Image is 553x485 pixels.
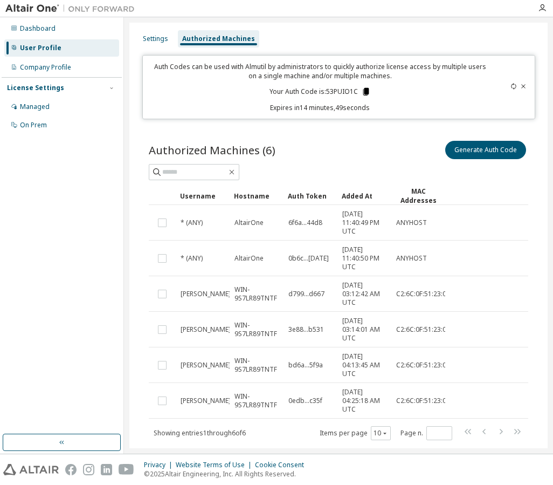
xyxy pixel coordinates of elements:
[396,187,441,205] div: MAC Addresses
[396,397,450,405] span: C2:6C:0F:51:23:04
[119,464,134,475] img: youtube.svg
[288,325,324,334] span: 3e88...b531
[342,210,386,236] span: [DATE] 11:40:49 PM UTC
[396,361,450,370] span: C2:6C:0F:51:23:04
[234,187,279,204] div: Hostname
[7,84,64,92] div: License Settings
[101,464,112,475] img: linkedin.svg
[234,218,264,227] span: AltairOne
[288,361,323,370] span: bd6a...5f9a
[176,461,255,469] div: Website Terms of Use
[342,388,386,414] span: [DATE] 04:25:18 AM UTC
[374,429,388,438] button: 10
[288,187,333,204] div: Auth Token
[144,461,176,469] div: Privacy
[20,103,50,111] div: Managed
[234,392,279,409] span: WIN-9S7LR89TNTF
[396,254,427,263] span: ANYHOST
[342,317,386,343] span: [DATE] 03:14:01 AM UTC
[342,245,386,271] span: [DATE] 11:40:50 PM UTC
[234,285,279,303] span: WIN-9S7LR89TNTF
[181,361,231,370] span: [PERSON_NAME]
[180,187,225,204] div: Username
[20,121,47,129] div: On Prem
[20,24,56,33] div: Dashboard
[3,464,59,475] img: altair_logo.svg
[445,141,526,159] button: Generate Auth Code
[181,397,231,405] span: [PERSON_NAME]
[65,464,77,475] img: facebook.svg
[234,254,264,263] span: AltairOne
[20,63,71,72] div: Company Profile
[288,290,324,298] span: d799...d667
[181,290,231,298] span: [PERSON_NAME]
[182,35,255,43] div: Authorized Machines
[234,321,279,338] span: WIN-9S7LR89TNTF
[400,426,452,440] span: Page n.
[288,218,322,227] span: 6f6a...44d8
[149,103,490,112] p: Expires in 14 minutes, 49 seconds
[20,44,61,52] div: User Profile
[149,62,490,80] p: Auth Codes can be used with Almutil by administrators to quickly authorize license access by mult...
[181,218,203,227] span: * (ANY)
[269,87,371,97] p: Your Auth Code is: 53PUIO1C
[288,254,329,263] span: 0b6c...[DATE]
[342,187,387,204] div: Added At
[144,469,310,479] p: © 2025 Altair Engineering, Inc. All Rights Reserved.
[234,357,279,374] span: WIN-9S7LR89TNTF
[288,397,322,405] span: 0edb...c35f
[83,464,94,475] img: instagram.svg
[181,325,231,334] span: [PERSON_NAME]
[5,3,140,14] img: Altair One
[154,428,246,438] span: Showing entries 1 through 6 of 6
[396,325,450,334] span: C2:6C:0F:51:23:04
[342,281,386,307] span: [DATE] 03:12:42 AM UTC
[320,426,391,440] span: Items per page
[396,290,450,298] span: C2:6C:0F:51:23:04
[149,142,275,158] span: Authorized Machines (6)
[181,254,203,263] span: * (ANY)
[255,461,310,469] div: Cookie Consent
[143,35,168,43] div: Settings
[342,352,386,378] span: [DATE] 04:13:45 AM UTC
[396,218,427,227] span: ANYHOST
